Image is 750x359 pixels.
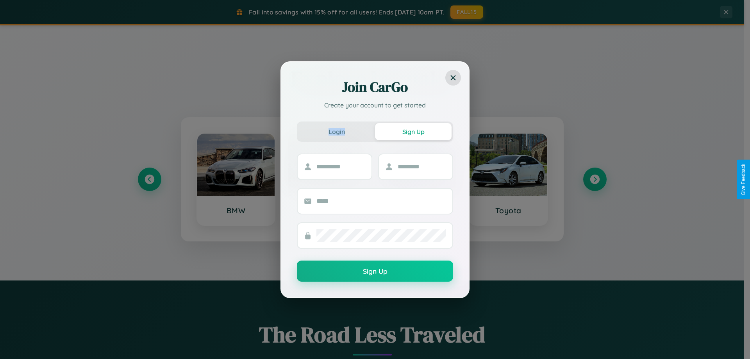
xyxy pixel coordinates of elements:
button: Sign Up [297,261,453,282]
div: Give Feedback [741,164,746,195]
button: Login [298,123,375,140]
p: Create your account to get started [297,100,453,110]
button: Sign Up [375,123,452,140]
h2: Join CarGo [297,78,453,96]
